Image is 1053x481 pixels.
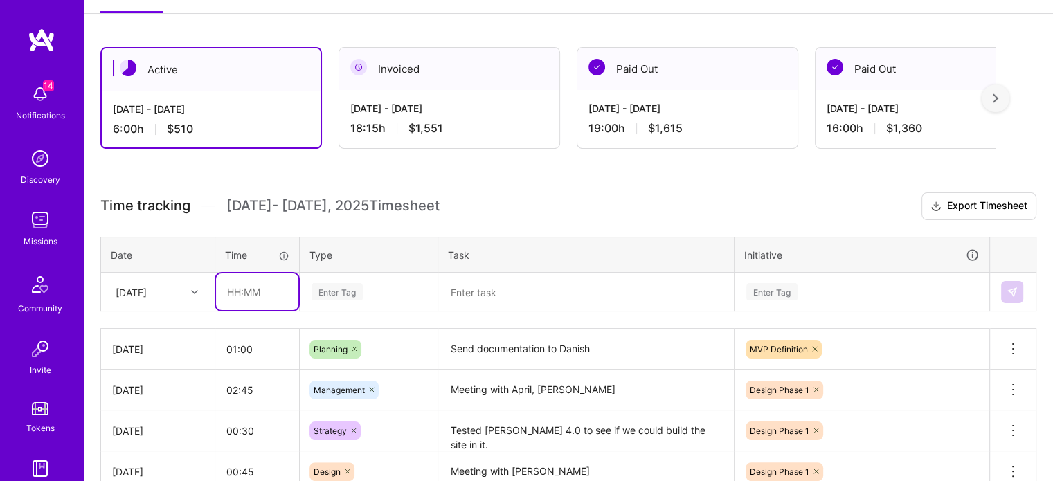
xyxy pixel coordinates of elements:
[21,172,60,187] div: Discovery
[225,248,289,262] div: Time
[216,273,298,310] input: HH:MM
[440,330,732,368] textarea: Send documentation to Danish
[43,80,54,91] span: 14
[350,121,548,136] div: 18:15 h
[314,344,348,354] span: Planning
[648,121,683,136] span: $1,615
[750,466,809,477] span: Design Phase 1
[350,59,367,75] img: Invoiced
[750,426,809,436] span: Design Phase 1
[440,412,732,450] textarea: Tested [PERSON_NAME] 4.0 to see if we could build the site in it.
[116,284,147,299] div: [DATE]
[24,268,57,301] img: Community
[816,48,1036,90] div: Paid Out
[314,466,341,477] span: Design
[215,372,299,408] input: HH:MM
[408,121,443,136] span: $1,551
[112,342,204,356] div: [DATE]
[16,108,65,122] div: Notifications
[300,237,438,273] th: Type
[588,59,605,75] img: Paid Out
[1007,287,1018,298] img: Submit
[26,206,54,234] img: teamwork
[24,234,57,248] div: Missions
[350,101,548,116] div: [DATE] - [DATE]
[750,385,809,395] span: Design Phase 1
[314,426,347,436] span: Strategy
[101,237,215,273] th: Date
[112,383,204,397] div: [DATE]
[100,197,190,215] span: Time tracking
[921,192,1036,220] button: Export Timesheet
[26,335,54,363] img: Invite
[930,199,942,214] i: icon Download
[827,59,843,75] img: Paid Out
[26,80,54,108] img: bell
[113,122,309,136] div: 6:00 h
[588,101,786,116] div: [DATE] - [DATE]
[167,122,193,136] span: $510
[112,464,204,479] div: [DATE]
[588,121,786,136] div: 19:00 h
[577,48,798,90] div: Paid Out
[746,281,798,302] div: Enter Tag
[750,344,808,354] span: MVP Definition
[886,121,922,136] span: $1,360
[438,237,735,273] th: Task
[314,385,365,395] span: Management
[827,101,1025,116] div: [DATE] - [DATE]
[226,197,440,215] span: [DATE] - [DATE] , 2025 Timesheet
[112,424,204,438] div: [DATE]
[339,48,559,90] div: Invoiced
[32,402,48,415] img: tokens
[120,60,136,76] img: Active
[26,145,54,172] img: discovery
[440,371,732,409] textarea: Meeting with April, [PERSON_NAME]
[30,363,51,377] div: Invite
[215,331,299,367] input: HH:MM
[827,121,1025,136] div: 16:00 h
[26,421,55,435] div: Tokens
[28,28,55,53] img: logo
[993,93,998,103] img: right
[102,48,321,91] div: Active
[18,301,62,316] div: Community
[113,102,309,116] div: [DATE] - [DATE]
[215,412,299,449] input: HH:MM
[744,247,980,263] div: Initiative
[191,289,198,296] i: icon Chevron
[312,281,363,302] div: Enter Tag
